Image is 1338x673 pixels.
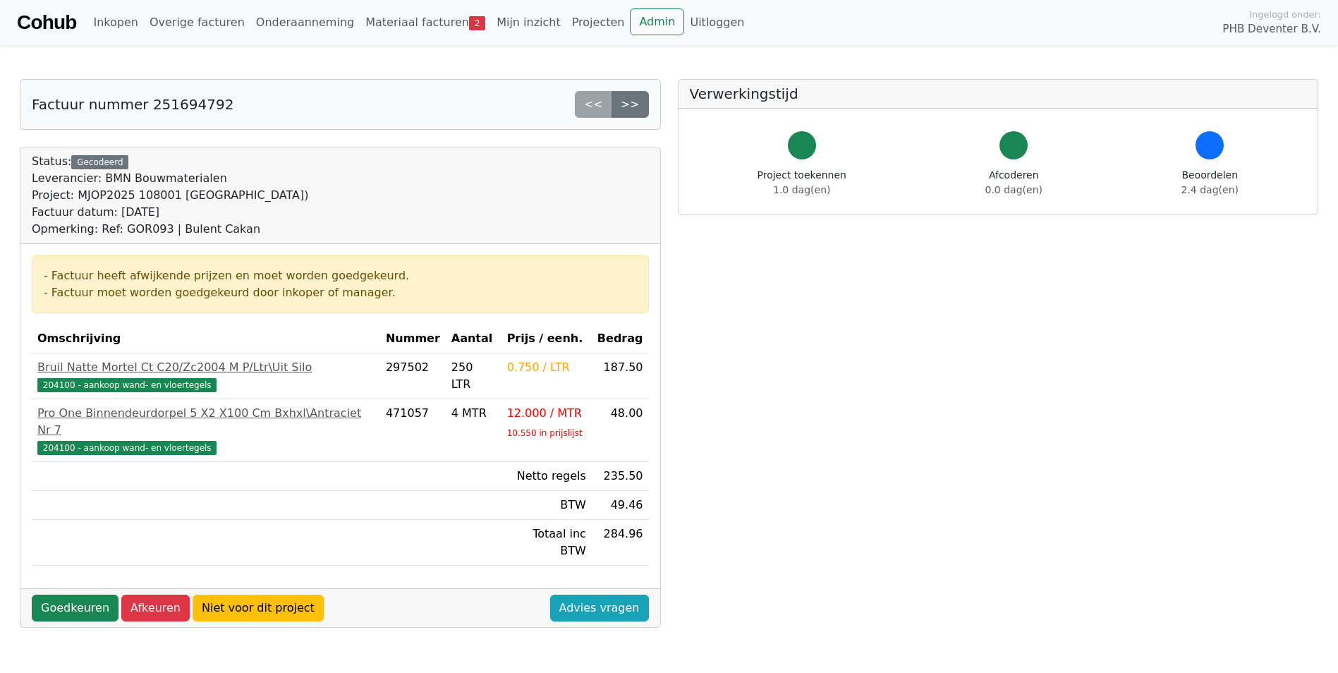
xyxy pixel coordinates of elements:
[87,8,143,37] a: Inkopen
[501,491,592,520] td: BTW
[380,399,446,462] td: 471057
[592,491,649,520] td: 49.46
[380,325,446,353] th: Nummer
[17,6,76,40] a: Cohub
[690,85,1307,102] h5: Verwerkingstijd
[32,221,308,238] div: Opmerking: Ref: GOR093 | Bulent Cakan
[32,170,308,187] div: Leverancier: BMN Bouwmaterialen
[250,8,360,37] a: Onderaanneming
[566,8,631,37] a: Projecten
[37,359,375,393] a: Bruil Natte Mortel Ct C20/Zc2004 M P/Ltr\Uit Silo204100 - aankoop wand- en vloertegels
[121,595,190,622] a: Afkeuren
[773,184,830,195] span: 1.0 dag(en)
[360,8,491,37] a: Materiaal facturen2
[32,595,118,622] a: Goedkeuren
[1249,8,1321,21] span: Ingelogd onder:
[32,153,308,238] div: Status:
[37,405,375,439] div: Pro One Binnendeurdorpel 5 X2 X100 Cm Bxhxl\Antraciet Nr 7
[501,462,592,491] td: Netto regels
[592,353,649,399] td: 187.50
[630,8,684,35] a: Admin
[37,405,375,456] a: Pro One Binnendeurdorpel 5 X2 X100 Cm Bxhxl\Antraciet Nr 7204100 - aankoop wand- en vloertegels
[451,359,496,393] div: 250 LTR
[592,462,649,491] td: 235.50
[32,187,308,204] div: Project: MJOP2025 108001 [GEOGRAPHIC_DATA])
[380,353,446,399] td: 297502
[501,325,592,353] th: Prijs / eenh.
[32,204,308,221] div: Factuur datum: [DATE]
[37,378,217,392] span: 204100 - aankoop wand- en vloertegels
[469,16,485,30] span: 2
[1181,168,1239,198] div: Beoordelen
[451,405,496,422] div: 4 MTR
[550,595,649,622] a: Advies vragen
[507,428,583,438] sub: 10.550 in prijslijst
[32,96,233,113] h5: Factuur nummer 251694792
[985,168,1042,198] div: Afcoderen
[507,405,586,422] div: 12.000 / MTR
[592,325,649,353] th: Bedrag
[37,441,217,455] span: 204100 - aankoop wand- en vloertegels
[612,91,649,118] a: >>
[446,325,501,353] th: Aantal
[491,8,566,37] a: Mijn inzicht
[144,8,250,37] a: Overige facturen
[758,168,846,198] div: Project toekennen
[44,284,637,301] div: - Factuur moet worden goedgekeurd door inkoper of manager.
[193,595,324,622] a: Niet voor dit project
[501,520,592,566] td: Totaal inc BTW
[1222,21,1321,37] span: PHB Deventer B.V.
[507,359,586,376] div: 0.750 / LTR
[32,325,380,353] th: Omschrijving
[592,520,649,566] td: 284.96
[71,155,128,169] div: Gecodeerd
[684,8,750,37] a: Uitloggen
[44,267,637,284] div: - Factuur heeft afwijkende prijzen en moet worden goedgekeurd.
[37,359,375,376] div: Bruil Natte Mortel Ct C20/Zc2004 M P/Ltr\Uit Silo
[592,399,649,462] td: 48.00
[985,184,1042,195] span: 0.0 dag(en)
[1181,184,1239,195] span: 2.4 dag(en)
